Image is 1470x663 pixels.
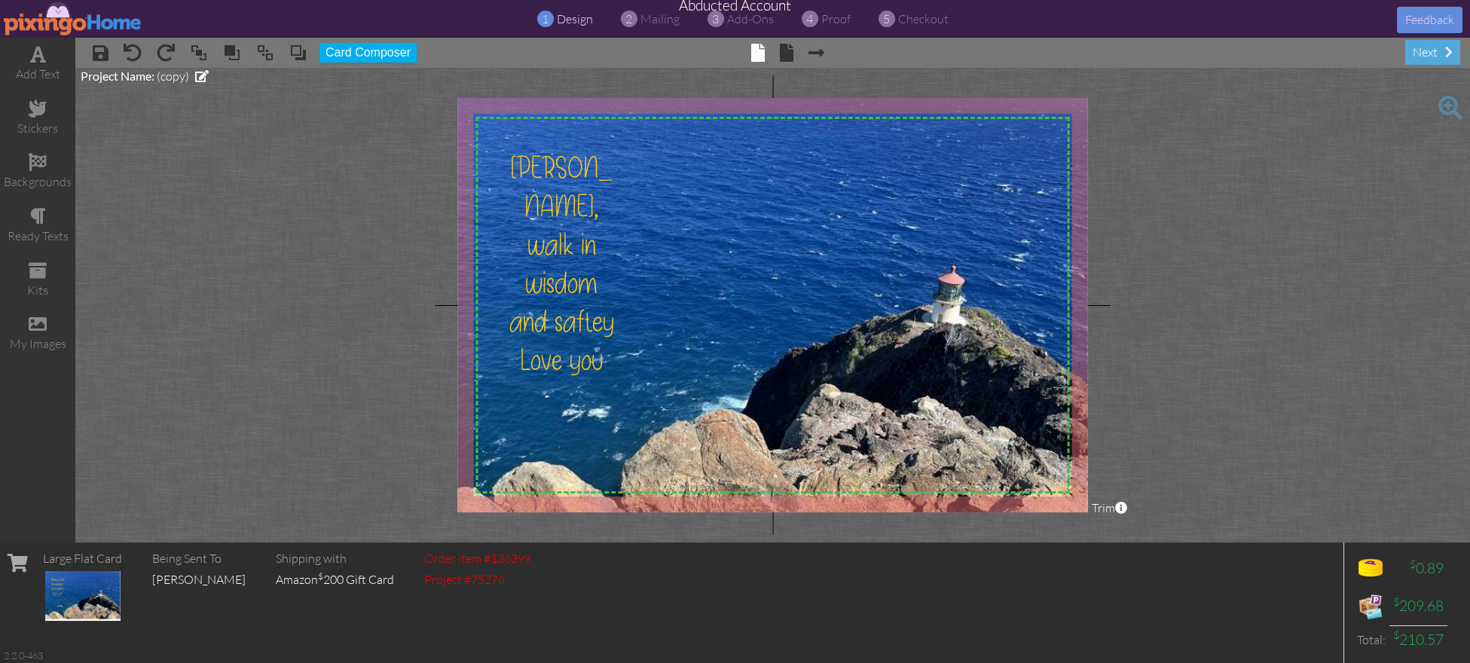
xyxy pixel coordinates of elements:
[43,550,122,567] div: Large Flat Card
[318,572,394,587] span: 200 Gift Card
[157,69,189,84] span: (copy)
[451,20,1127,527] img: 20250805-164123-ceaadfc2e3f9-original.jpg
[424,550,531,567] div: Order item #136399
[318,570,323,582] sup: $
[319,43,417,63] button: Card Composer
[898,11,949,26] span: checkout
[1405,40,1460,65] div: next
[883,11,890,28] span: 5
[1389,588,1447,625] td: 209.68
[1092,500,1127,517] span: Trim
[276,571,394,588] div: Amazon
[1355,591,1386,622] img: expense-icon.png
[1389,550,1447,588] td: 0.89
[821,11,851,26] span: proof
[45,571,121,621] img: 136399-1-1759503736105-39004172733e5f5c-qa.jpg
[81,69,154,83] span: Project Name:
[1410,558,1416,570] sup: $
[4,2,142,35] img: pixingo logo
[727,11,774,26] span: add-ons
[625,11,632,28] span: 2
[1397,7,1462,33] button: Feedback
[1352,625,1389,654] td: Total:
[1389,625,1447,654] td: 210.57
[152,572,246,587] span: [PERSON_NAME]
[4,649,43,662] div: 2.2.0-463
[542,11,549,28] span: 1
[1393,595,1399,608] sup: $
[509,148,614,341] span: [PERSON_NAME], walk in wisdom and saftey
[712,11,719,28] span: 3
[520,341,604,379] span: Love you
[152,550,246,567] div: Being Sent To
[640,11,680,26] span: mailing
[1355,554,1386,584] img: points-icon.png
[557,11,593,26] span: design
[276,550,394,567] div: Shipping with
[806,11,813,28] span: 4
[424,571,531,588] div: Project #75276
[1393,628,1399,641] sup: $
